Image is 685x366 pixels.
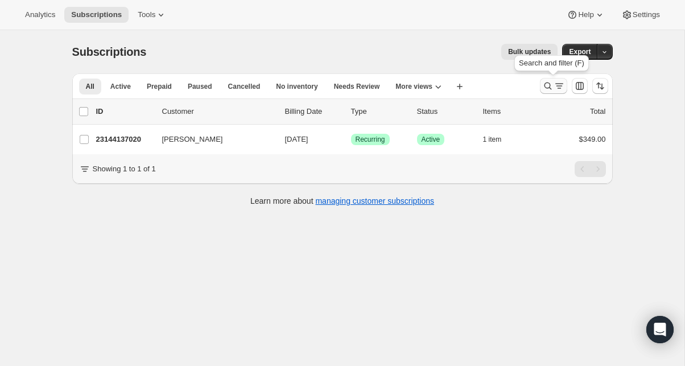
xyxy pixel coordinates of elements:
[579,135,606,143] span: $349.00
[285,106,342,117] p: Billing Date
[572,78,588,94] button: Customize table column order and visibility
[155,130,269,149] button: [PERSON_NAME]
[389,79,448,94] button: More views
[315,196,434,205] a: managing customer subscriptions
[508,47,551,56] span: Bulk updates
[334,82,380,91] span: Needs Review
[633,10,660,19] span: Settings
[501,44,558,60] button: Bulk updates
[147,82,172,91] span: Prepaid
[578,10,593,19] span: Help
[96,131,606,147] div: 23144137020[PERSON_NAME][DATE]SuccessRecurringSuccessActive1 item$349.00
[138,10,155,19] span: Tools
[96,106,153,117] p: ID
[162,106,276,117] p: Customer
[540,78,567,94] button: Search and filter results
[96,106,606,117] div: IDCustomerBilling DateTypeStatusItemsTotal
[285,135,308,143] span: [DATE]
[276,82,317,91] span: No inventory
[93,163,156,175] p: Showing 1 to 1 of 1
[590,106,605,117] p: Total
[451,79,469,94] button: Create new view
[646,316,674,343] div: Open Intercom Messenger
[250,195,434,207] p: Learn more about
[614,7,667,23] button: Settings
[64,7,129,23] button: Subscriptions
[18,7,62,23] button: Analytics
[483,106,540,117] div: Items
[560,7,612,23] button: Help
[422,135,440,144] span: Active
[575,161,606,177] nav: Pagination
[417,106,474,117] p: Status
[351,106,408,117] div: Type
[86,82,94,91] span: All
[483,135,502,144] span: 1 item
[188,82,212,91] span: Paused
[483,131,514,147] button: 1 item
[162,134,223,145] span: [PERSON_NAME]
[131,7,174,23] button: Tools
[71,10,122,19] span: Subscriptions
[110,82,131,91] span: Active
[395,82,432,91] span: More views
[569,47,591,56] span: Export
[356,135,385,144] span: Recurring
[562,44,597,60] button: Export
[72,46,147,58] span: Subscriptions
[25,10,55,19] span: Analytics
[96,134,153,145] p: 23144137020
[592,78,608,94] button: Sort the results
[228,82,261,91] span: Cancelled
